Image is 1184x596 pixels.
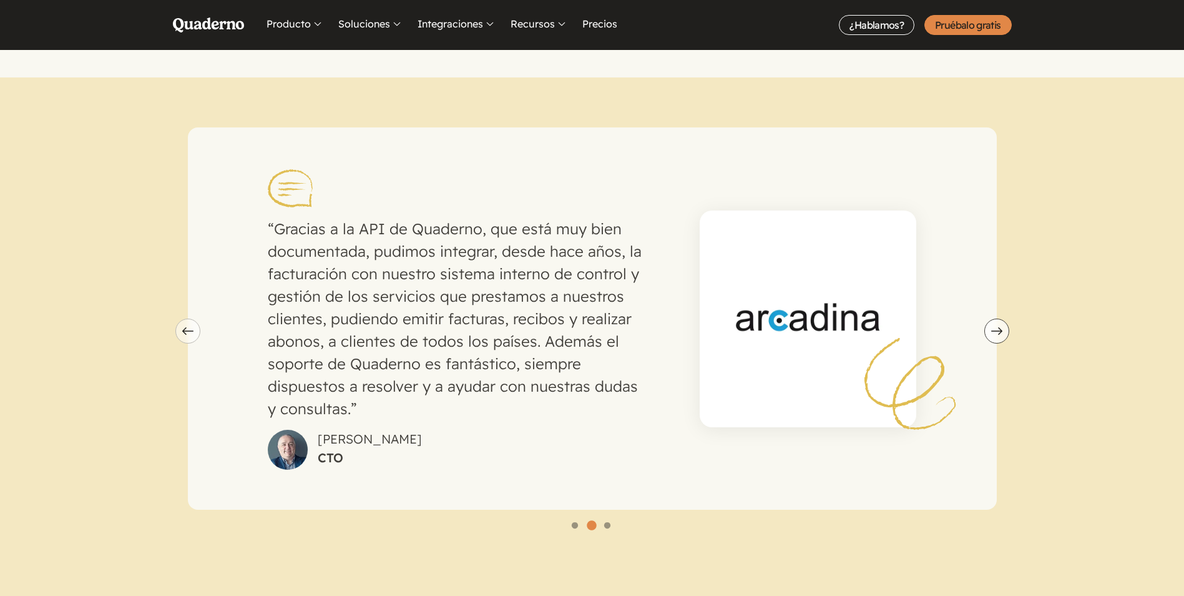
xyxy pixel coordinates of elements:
[188,127,997,510] div: carousel
[268,217,645,420] p: Gracias a la API de Quaderno, que está muy bien documentada, pudimos integrar, desde hace años, l...
[268,430,308,470] img: Photo of Jose Alberto Hernandis
[318,430,422,470] div: [PERSON_NAME]
[839,15,914,35] a: ¿Hablamos?
[318,449,422,467] cite: CTO
[188,127,997,510] div: slide 2
[700,211,916,427] img: Arcadina logo
[924,15,1011,35] a: Pruébalo gratis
